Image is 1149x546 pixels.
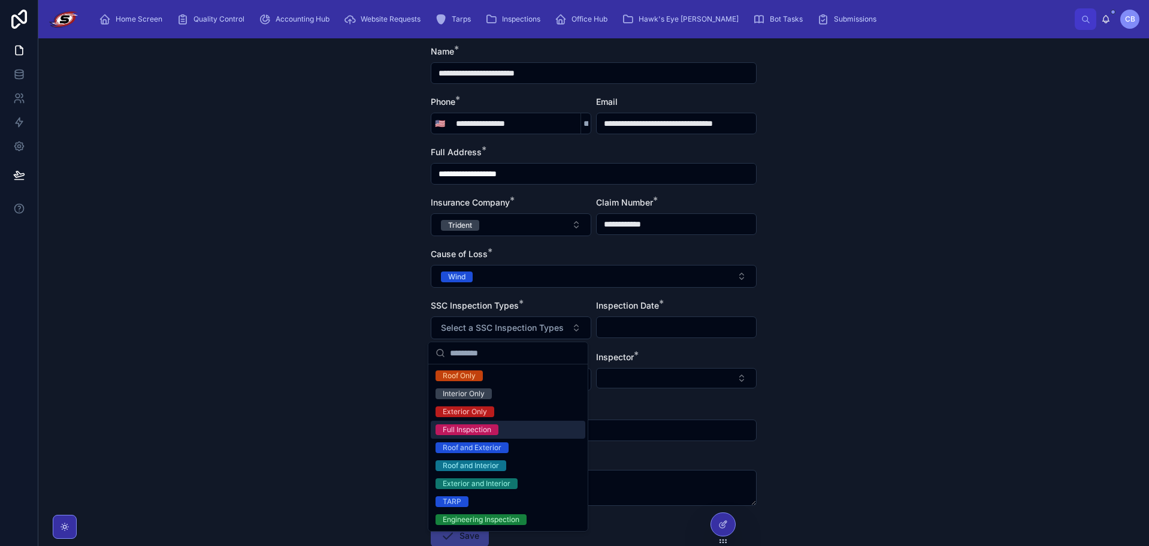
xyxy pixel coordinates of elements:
span: Inspection Date [596,300,659,310]
span: Home Screen [116,14,162,24]
span: Phone [431,96,455,107]
span: Full Address [431,147,482,157]
button: Select Button [431,113,449,134]
span: 🇺🇸 [435,117,445,129]
a: Website Requests [340,8,429,30]
button: Select Button [431,213,591,236]
a: Quality Control [173,8,253,30]
button: Select Button [431,316,591,339]
span: SSC Inspection Types [431,300,519,310]
div: TARP [443,496,461,507]
a: Home Screen [95,8,171,30]
div: Trident [448,220,472,231]
button: Select Button [596,368,757,388]
span: Name [431,46,454,56]
span: Email [596,96,618,107]
div: Full Inspection [443,424,491,435]
span: Submissions [834,14,876,24]
a: Accounting Hub [255,8,338,30]
a: Submissions [814,8,885,30]
div: Engineering Inspection [443,514,519,525]
div: Roof Only [443,370,476,381]
span: Select a SSC Inspection Types [441,322,564,334]
div: Exterior Only [443,406,487,417]
a: Office Hub [551,8,616,30]
span: Claim Number [596,197,653,207]
div: scrollable content [89,6,1075,32]
a: Tarps [431,8,479,30]
div: Wind [448,272,465,282]
div: Suggestions [428,364,588,531]
a: Inspections [482,8,549,30]
div: Roof and Exterior [443,442,501,453]
img: App logo [48,10,80,29]
span: Bot Tasks [770,14,803,24]
a: Hawk's Eye [PERSON_NAME] [618,8,747,30]
span: Insurance Company [431,197,510,207]
span: Quality Control [193,14,244,24]
span: Office Hub [572,14,607,24]
span: Website Requests [361,14,421,24]
button: Select Button [431,265,757,288]
div: Interior Only [443,388,485,399]
span: Hawk's Eye [PERSON_NAME] [639,14,739,24]
span: Accounting Hub [276,14,329,24]
span: Cause of Loss [431,249,488,259]
span: Inspector [596,352,634,362]
div: Exterior and Interior [443,478,510,489]
span: Inspections [502,14,540,24]
a: Bot Tasks [749,8,811,30]
span: CB [1125,14,1135,24]
div: Roof and Interior [443,460,499,471]
span: Tarps [452,14,471,24]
